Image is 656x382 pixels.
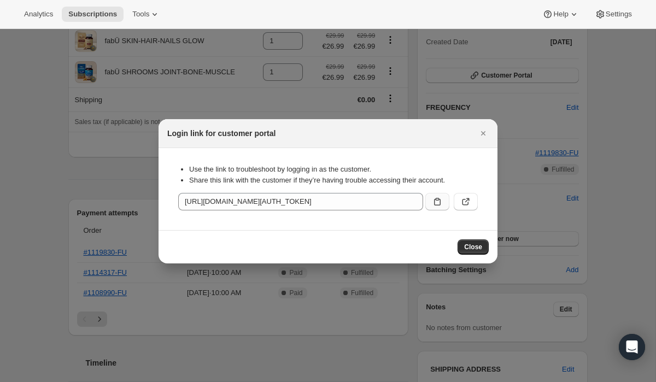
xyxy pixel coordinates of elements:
[189,164,478,175] li: Use the link to troubleshoot by logging in as the customer.
[167,128,276,139] h2: Login link for customer portal
[476,126,491,141] button: Close
[68,10,117,19] span: Subscriptions
[606,10,632,19] span: Settings
[553,10,568,19] span: Help
[189,175,478,186] li: Share this link with the customer if they’re having trouble accessing their account.
[619,334,645,360] div: Open Intercom Messenger
[62,7,124,22] button: Subscriptions
[17,7,60,22] button: Analytics
[132,10,149,19] span: Tools
[24,10,53,19] span: Analytics
[458,239,489,255] button: Close
[126,7,167,22] button: Tools
[464,243,482,251] span: Close
[536,7,585,22] button: Help
[588,7,639,22] button: Settings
